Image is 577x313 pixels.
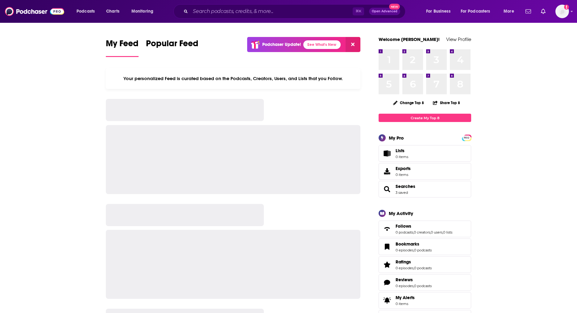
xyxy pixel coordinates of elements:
a: 0 podcasts [396,230,413,234]
span: 0 items [396,155,408,159]
span: PRO [463,136,470,140]
span: Monitoring [131,7,153,16]
a: Charts [102,6,123,16]
span: Ratings [396,259,411,265]
a: Create My Top 8 [379,114,471,122]
a: Show notifications dropdown [523,6,533,17]
button: open menu [457,6,499,16]
a: Bookmarks [381,242,393,251]
a: 0 users [431,230,442,234]
a: 0 podcasts [414,248,432,252]
a: See What's New [303,40,341,49]
a: View Profile [446,36,471,42]
a: Follows [381,225,393,233]
span: Charts [106,7,119,16]
a: Ratings [381,260,393,269]
span: 0 items [396,173,411,177]
span: Exports [381,167,393,176]
span: Exports [396,166,411,171]
a: Lists [379,145,471,162]
button: Open AdvancedNew [369,8,400,15]
span: Reviews [379,274,471,291]
span: Bookmarks [396,241,419,247]
a: My Feed [106,38,139,57]
span: My Alerts [381,296,393,305]
span: Ratings [379,256,471,273]
span: Bookmarks [379,238,471,255]
svg: Add a profile image [564,5,569,10]
span: For Business [426,7,450,16]
span: Podcasts [77,7,95,16]
input: Search podcasts, credits, & more... [190,6,353,16]
button: open menu [422,6,458,16]
img: User Profile [555,5,569,18]
a: My Alerts [379,292,471,309]
a: Bookmarks [396,241,432,247]
a: Searches [396,184,415,189]
a: 0 lists [443,230,452,234]
p: Podchaser Update! [262,42,301,47]
span: , [442,230,443,234]
span: , [413,266,414,270]
span: More [504,7,514,16]
a: 0 podcasts [414,284,432,288]
a: Reviews [396,277,432,283]
a: 0 episodes [396,266,413,270]
span: Lists [396,148,405,153]
span: My Alerts [396,295,415,300]
span: Reviews [396,277,413,283]
div: My Activity [389,210,413,216]
span: ⌘ K [353,7,364,15]
a: 0 podcasts [414,266,432,270]
div: Search podcasts, credits, & more... [179,4,411,18]
div: Your personalized Feed is curated based on the Podcasts, Creators, Users, and Lists that you Follow. [106,68,360,89]
a: Popular Feed [146,38,198,57]
button: open menu [72,6,103,16]
span: New [389,4,400,10]
span: , [413,284,414,288]
a: Show notifications dropdown [538,6,548,17]
a: Follows [396,223,452,229]
button: open menu [127,6,161,16]
span: 0 items [396,302,415,306]
span: Searches [379,181,471,197]
span: For Podcasters [461,7,490,16]
a: Reviews [381,278,393,287]
a: 0 creators [414,230,430,234]
a: PRO [463,135,470,140]
img: Podchaser - Follow, Share and Rate Podcasts [5,6,64,17]
span: My Feed [106,38,139,52]
div: My Pro [389,135,404,141]
span: Logged in as mdaniels [555,5,569,18]
span: Popular Feed [146,38,198,52]
span: Follows [396,223,411,229]
span: Open Advanced [372,10,397,13]
span: , [430,230,431,234]
a: 0 episodes [396,248,413,252]
a: Searches [381,185,393,193]
a: Exports [379,163,471,180]
span: Follows [379,221,471,237]
button: Share Top 8 [433,97,460,109]
button: Show profile menu [555,5,569,18]
span: Lists [396,148,408,153]
span: Lists [381,149,393,158]
a: Ratings [396,259,432,265]
a: 3 saved [396,190,408,195]
span: , [413,230,414,234]
button: Change Top 8 [389,99,428,107]
span: , [413,248,414,252]
a: 0 episodes [396,284,413,288]
a: Welcome [PERSON_NAME]! [379,36,440,42]
button: open menu [499,6,522,16]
